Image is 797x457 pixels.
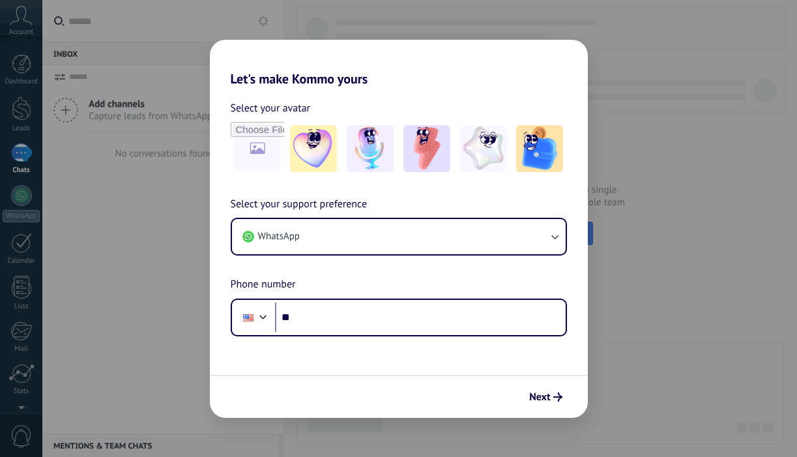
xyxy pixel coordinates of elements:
span: WhatsApp [258,230,300,243]
button: WhatsApp [232,219,566,254]
span: Select your support preference [231,196,368,213]
img: -3.jpeg [403,125,450,172]
div: United States: + 1 [236,304,261,331]
img: -2.jpeg [347,125,394,172]
span: Next [529,392,550,402]
img: -1.jpeg [290,125,337,172]
img: -5.jpeg [516,125,563,172]
span: Phone number [231,276,296,293]
h2: Let's make Kommo yours [210,40,588,87]
span: Select your avatar [231,100,311,117]
img: -4.jpeg [460,125,507,172]
button: Next [523,386,568,408]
